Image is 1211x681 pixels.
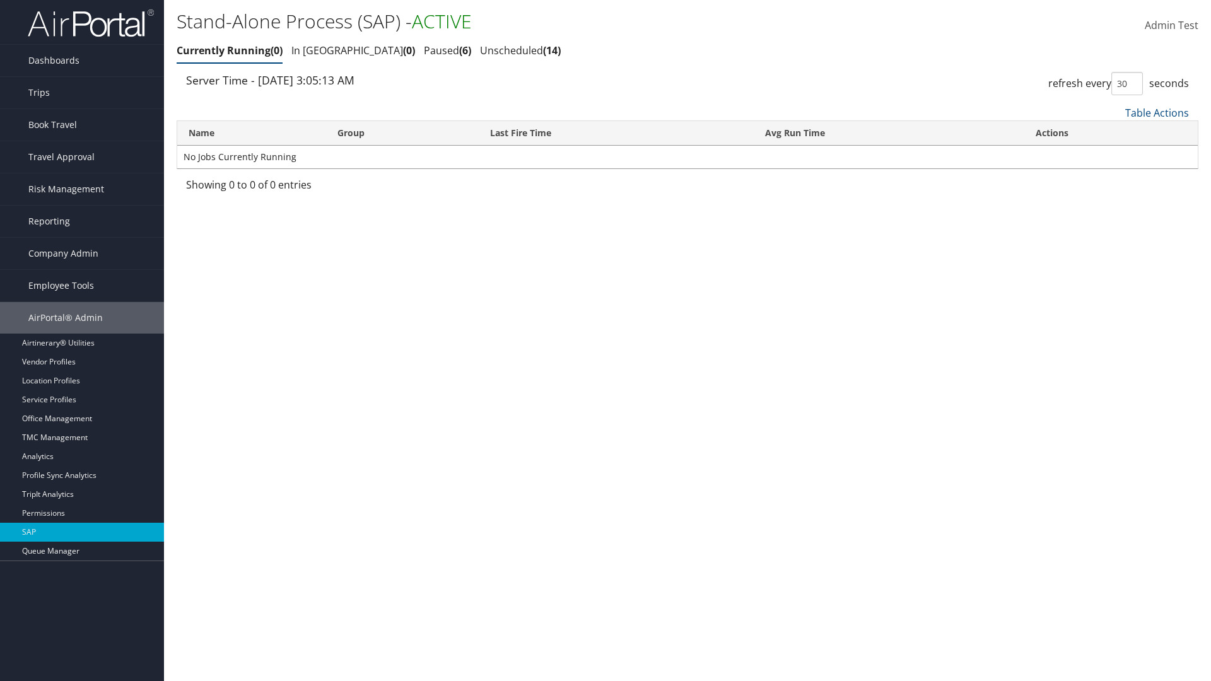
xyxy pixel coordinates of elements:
[479,121,754,146] th: Last Fire Time: activate to sort column ascending
[28,302,103,334] span: AirPortal® Admin
[424,44,471,57] a: Paused6
[28,45,79,76] span: Dashboards
[28,141,95,173] span: Travel Approval
[1145,18,1198,32] span: Admin Test
[459,44,471,57] span: 6
[1024,121,1198,146] th: Actions
[186,72,678,88] div: Server Time - [DATE] 3:05:13 AM
[754,121,1024,146] th: Avg Run Time: activate to sort column ascending
[177,8,858,35] h1: Stand-Alone Process (SAP) -
[271,44,283,57] span: 0
[177,146,1198,168] td: No Jobs Currently Running
[1048,76,1111,90] span: refresh every
[28,270,94,301] span: Employee Tools
[412,8,472,34] span: ACTIVE
[28,238,98,269] span: Company Admin
[28,8,154,38] img: airportal-logo.png
[480,44,561,57] a: Unscheduled14
[28,173,104,205] span: Risk Management
[186,177,423,199] div: Showing 0 to 0 of 0 entries
[177,44,283,57] a: Currently Running0
[177,121,326,146] th: Name: activate to sort column ascending
[1149,76,1189,90] span: seconds
[403,44,415,57] span: 0
[28,109,77,141] span: Book Travel
[543,44,561,57] span: 14
[28,77,50,108] span: Trips
[1125,106,1189,120] a: Table Actions
[291,44,415,57] a: In [GEOGRAPHIC_DATA]0
[28,206,70,237] span: Reporting
[1145,6,1198,45] a: Admin Test
[326,121,479,146] th: Group: activate to sort column ascending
